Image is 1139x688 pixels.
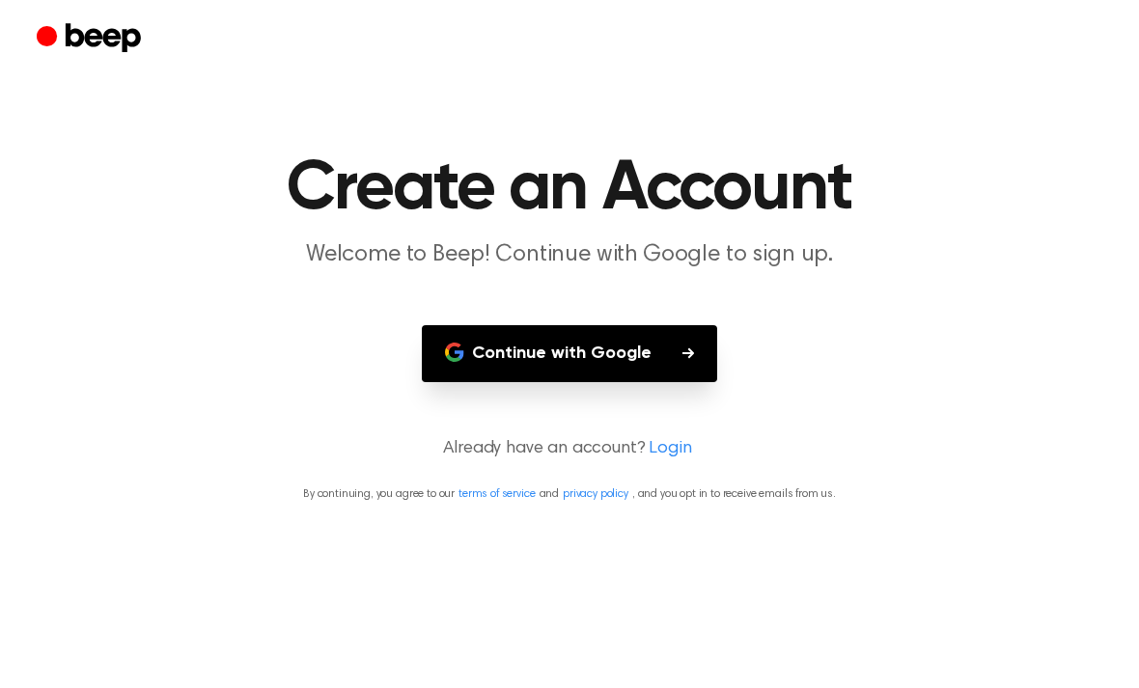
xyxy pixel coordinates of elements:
[37,20,146,58] a: Beep
[422,325,717,382] button: Continue with Google
[199,239,940,271] p: Welcome to Beep! Continue with Google to sign up.
[23,485,1116,503] p: By continuing, you agree to our and , and you opt in to receive emails from us.
[649,436,691,462] a: Login
[75,154,1064,224] h1: Create an Account
[458,488,535,500] a: terms of service
[23,436,1116,462] p: Already have an account?
[563,488,628,500] a: privacy policy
